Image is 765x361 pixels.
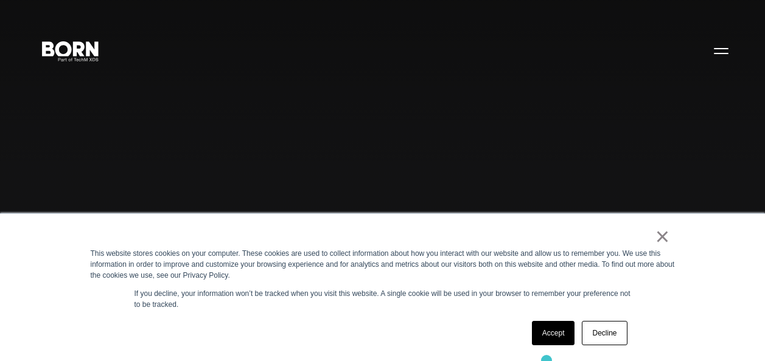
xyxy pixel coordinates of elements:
a: Decline [582,321,627,345]
a: Accept [532,321,575,345]
div: This website stores cookies on your computer. These cookies are used to collect information about... [91,248,675,281]
p: If you decline, your information won’t be tracked when you visit this website. A single cookie wi... [134,288,631,310]
a: × [655,231,670,242]
button: Open [707,38,736,63]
